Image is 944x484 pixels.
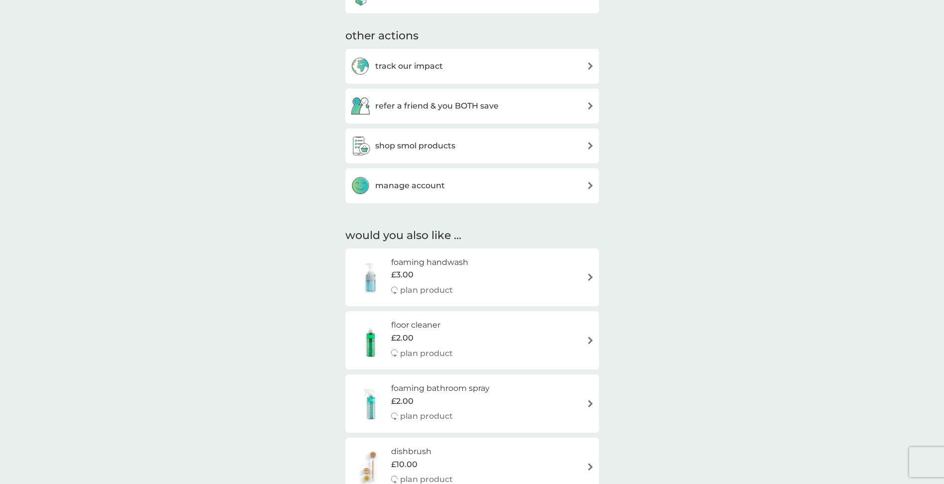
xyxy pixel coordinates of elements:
[391,256,468,269] h6: foaming handwash
[345,228,599,243] h2: would you also like ...
[350,449,391,484] img: dishbrush
[587,337,594,344] img: arrow right
[587,400,594,407] img: arrow right
[375,100,499,113] h3: refer a friend & you BOTH save
[587,182,594,189] img: arrow right
[587,463,594,471] img: arrow right
[391,395,414,408] span: £2.00
[345,28,419,44] h3: other actions
[587,62,594,70] img: arrow right
[391,319,453,332] h6: floor cleaner
[391,268,414,281] span: £3.00
[400,284,453,297] p: plan product
[587,273,594,281] img: arrow right
[350,323,391,358] img: floor cleaner
[391,458,418,471] span: £10.00
[391,332,414,345] span: £2.00
[391,445,453,458] h6: dishbrush
[350,386,391,421] img: foaming bathroom spray
[375,60,443,73] h3: track our impact
[350,260,391,295] img: foaming handwash
[391,382,490,395] h6: foaming bathroom spray
[375,139,455,152] h3: shop smol products
[400,347,453,360] p: plan product
[375,179,445,192] h3: manage account
[587,102,594,110] img: arrow right
[400,410,453,423] p: plan product
[587,142,594,149] img: arrow right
